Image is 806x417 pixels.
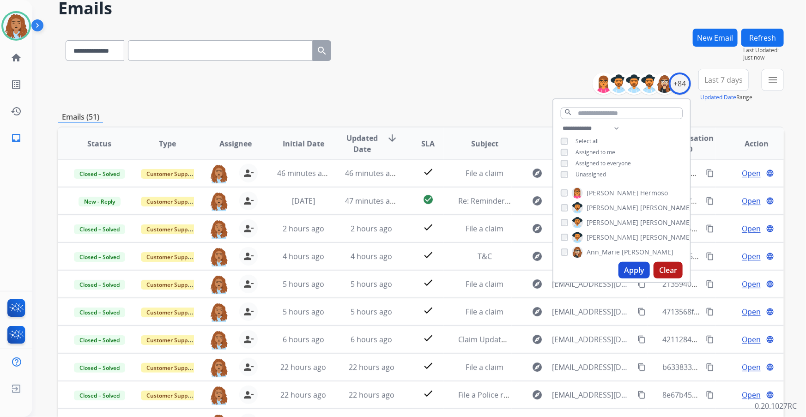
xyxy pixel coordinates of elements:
[141,224,201,234] span: Customer Support
[292,196,315,206] span: [DATE]
[552,334,633,345] span: [EMAIL_ADDRESS][DOMAIN_NAME]
[459,334,594,344] span: Claim Update: Parts ordered for repair
[141,391,201,400] span: Customer Support
[741,29,784,47] button: Refresh
[640,203,692,212] span: [PERSON_NAME]
[640,233,692,242] span: [PERSON_NAME]
[74,335,125,345] span: Closed – Solved
[345,133,379,155] span: Updated Date
[700,94,736,101] button: Updated Date
[622,248,673,257] span: [PERSON_NAME]
[74,169,125,179] span: Closed – Solved
[532,306,543,317] mat-icon: explore
[706,308,714,316] mat-icon: content_copy
[423,222,434,233] mat-icon: check
[423,332,434,344] mat-icon: check
[210,386,228,405] img: agent-avatar
[693,29,738,47] button: New Email
[576,137,599,145] span: Select all
[345,196,399,206] span: 47 minutes ago
[743,47,784,54] span: Last Updated:
[478,251,492,261] span: T&C
[74,252,125,262] span: Closed – Solved
[243,306,254,317] mat-icon: person_remove
[637,391,646,399] mat-icon: content_copy
[421,138,435,149] span: SLA
[87,138,111,149] span: Status
[210,247,228,266] img: agent-avatar
[552,278,633,290] span: [EMAIL_ADDRESS][DOMAIN_NAME]
[742,334,761,345] span: Open
[423,249,434,260] mat-icon: check
[637,363,646,371] mat-icon: content_copy
[243,168,254,179] mat-icon: person_remove
[742,195,761,206] span: Open
[243,278,254,290] mat-icon: person_remove
[423,360,434,371] mat-icon: check
[283,279,324,289] span: 5 hours ago
[706,252,714,260] mat-icon: content_copy
[283,138,324,149] span: Initial Date
[587,248,620,257] span: Ann_Marie
[532,334,543,345] mat-icon: explore
[351,279,392,289] span: 5 hours ago
[532,251,543,262] mat-icon: explore
[423,388,434,399] mat-icon: check
[351,224,392,234] span: 2 hours ago
[767,74,778,85] mat-icon: menu
[716,127,784,160] th: Action
[618,262,650,278] button: Apply
[669,73,691,95] div: +84
[743,54,784,61] span: Just now
[210,164,228,183] img: agent-avatar
[755,400,797,411] p: 0.20.1027RC
[766,391,774,399] mat-icon: language
[141,169,201,179] span: Customer Support
[210,275,228,294] img: agent-avatar
[700,93,752,101] span: Range
[662,334,800,344] span: 42112845-f4ee-431d-8522-8fd3a01a271f
[552,362,633,373] span: [EMAIL_ADDRESS][DOMAIN_NAME]
[587,188,638,198] span: [PERSON_NAME]
[532,168,543,179] mat-icon: explore
[766,169,774,177] mat-icon: language
[706,197,714,205] mat-icon: content_copy
[387,133,398,144] mat-icon: arrow_downward
[283,224,324,234] span: 2 hours ago
[706,280,714,288] mat-icon: content_copy
[159,138,176,149] span: Type
[3,13,29,39] img: avatar
[210,358,228,377] img: agent-avatar
[459,390,523,400] span: File a Police report
[11,106,22,117] mat-icon: history
[704,78,743,82] span: Last 7 days
[74,363,125,373] span: Closed – Solved
[210,330,228,350] img: agent-avatar
[532,195,543,206] mat-icon: explore
[766,280,774,288] mat-icon: language
[283,251,324,261] span: 4 hours ago
[423,277,434,288] mat-icon: check
[349,362,394,372] span: 22 hours ago
[742,278,761,290] span: Open
[576,148,615,156] span: Assigned to me
[349,390,394,400] span: 22 hours ago
[471,138,498,149] span: Subject
[351,307,392,317] span: 5 hours ago
[766,363,774,371] mat-icon: language
[662,279,804,289] span: 2135940e-5074-4fa1-bc40-d860d0085773
[706,335,714,344] mat-icon: content_copy
[576,170,606,178] span: Unassigned
[698,69,749,91] button: Last 7 days
[637,308,646,316] mat-icon: content_copy
[654,262,683,278] button: Clear
[243,223,254,234] mat-icon: person_remove
[459,196,678,206] span: Re: Reminder! Send in your product to proceed with your claim
[532,362,543,373] mat-icon: explore
[210,219,228,239] img: agent-avatar
[766,197,774,205] mat-icon: language
[662,307,803,317] span: 4713568f-6b8a-4edd-8e41-290ad54fa0a9
[742,389,761,400] span: Open
[283,307,324,317] span: 5 hours ago
[11,133,22,144] mat-icon: inbox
